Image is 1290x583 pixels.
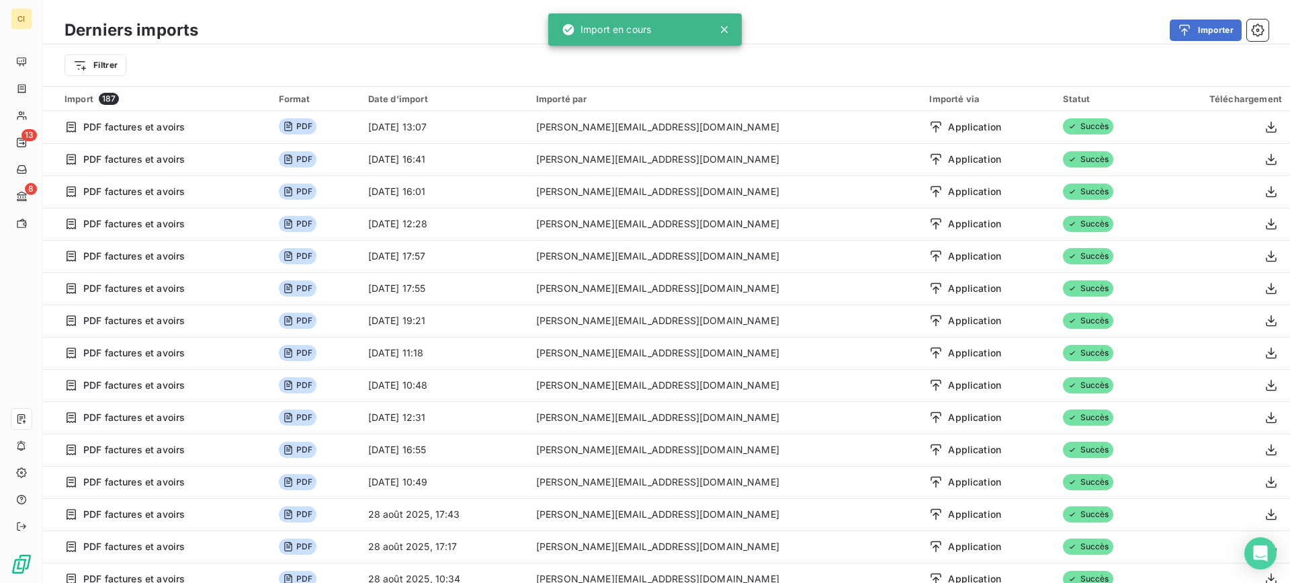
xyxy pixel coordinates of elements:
[1063,248,1113,264] span: Succès
[279,506,316,522] span: PDF
[948,249,1001,263] span: Application
[279,313,316,329] span: PDF
[528,498,922,531] td: [PERSON_NAME][EMAIL_ADDRESS][DOMAIN_NAME]
[64,93,263,105] div: Import
[279,280,316,297] span: PDF
[11,553,32,575] img: Logo LeanPay
[1063,506,1113,522] span: Succès
[83,314,185,327] span: PDF factures et avoirs
[1063,442,1113,458] span: Succès
[528,337,922,369] td: [PERSON_NAME][EMAIL_ADDRESS][DOMAIN_NAME]
[279,118,316,134] span: PDF
[1063,345,1113,361] span: Succès
[948,508,1001,521] span: Application
[948,185,1001,198] span: Application
[279,539,316,555] span: PDF
[528,143,922,176] td: [PERSON_NAME][EMAIL_ADDRESS][DOMAIN_NAME]
[360,369,528,401] td: [DATE] 10:48
[1063,474,1113,490] span: Succès
[279,377,316,393] span: PDF
[528,305,922,337] td: [PERSON_NAME][EMAIL_ADDRESS][DOMAIN_NAME]
[528,240,922,272] td: [PERSON_NAME][EMAIL_ADDRESS][DOMAIN_NAME]
[25,183,37,195] span: 8
[360,143,528,176] td: [DATE] 16:41
[360,434,528,466] td: [DATE] 16:55
[929,93,1046,104] div: Importé via
[360,208,528,240] td: [DATE] 12:28
[11,8,32,30] div: CI
[948,153,1001,166] span: Application
[360,466,528,498] td: [DATE] 10:49
[948,314,1001,327] span: Application
[279,345,316,361] span: PDF
[360,240,528,272] td: [DATE] 17:57
[1063,539,1113,555] span: Succès
[1063,280,1113,297] span: Succès
[1170,20,1242,41] button: Importer
[360,531,528,563] td: 28 août 2025, 17:17
[562,17,651,42] div: Import en cours
[1063,118,1113,134] span: Succès
[360,498,528,531] td: 28 août 2025, 17:43
[528,531,922,563] td: [PERSON_NAME][EMAIL_ADDRESS][DOMAIN_NAME]
[83,282,185,295] span: PDF factures et avoirs
[360,337,528,369] td: [DATE] 11:18
[21,129,37,141] span: 13
[528,208,922,240] td: [PERSON_NAME][EMAIL_ADDRESS][DOMAIN_NAME]
[83,443,185,457] span: PDF factures et avoirs
[360,305,528,337] td: [DATE] 19:21
[948,475,1001,489] span: Application
[1164,93,1282,104] div: Téléchargement
[83,185,185,198] span: PDF factures et avoirs
[948,282,1001,295] span: Application
[1063,313,1113,329] span: Succès
[83,249,185,263] span: PDF factures et avoirs
[83,411,185,424] span: PDF factures et avoirs
[948,346,1001,360] span: Application
[1063,184,1113,200] span: Succès
[64,18,198,42] h3: Derniers imports
[528,401,922,434] td: [PERSON_NAME][EMAIL_ADDRESS][DOMAIN_NAME]
[948,217,1001,231] span: Application
[1063,151,1113,167] span: Succès
[83,540,185,553] span: PDF factures et avoirs
[360,401,528,434] td: [DATE] 12:31
[360,111,528,143] td: [DATE] 13:07
[948,540,1001,553] span: Application
[948,411,1001,424] span: Application
[279,248,316,264] span: PDF
[368,93,520,104] div: Date d’import
[83,153,185,166] span: PDF factures et avoirs
[1063,216,1113,232] span: Succès
[1244,537,1277,570] div: Open Intercom Messenger
[83,379,185,392] span: PDF factures et avoirs
[528,176,922,208] td: [PERSON_NAME][EMAIL_ADDRESS][DOMAIN_NAME]
[948,379,1001,392] span: Application
[279,93,352,104] div: Format
[83,120,185,134] span: PDF factures et avoirs
[99,93,119,105] span: 187
[1063,93,1148,104] div: Statut
[360,176,528,208] td: [DATE] 16:01
[948,120,1001,134] span: Application
[279,410,316,426] span: PDF
[528,111,922,143] td: [PERSON_NAME][EMAIL_ADDRESS][DOMAIN_NAME]
[360,272,528,305] td: [DATE] 17:55
[279,442,316,458] span: PDF
[279,151,316,167] span: PDF
[528,369,922,401] td: [PERSON_NAME][EMAIL_ADDRESS][DOMAIN_NAME]
[528,434,922,466] td: [PERSON_NAME][EMAIL_ADDRESS][DOMAIN_NAME]
[83,346,185,360] span: PDF factures et avoirs
[1063,377,1113,393] span: Succès
[83,475,185,489] span: PDF factures et avoirs
[528,466,922,498] td: [PERSON_NAME][EMAIL_ADDRESS][DOMAIN_NAME]
[948,443,1001,457] span: Application
[83,508,185,521] span: PDF factures et avoirs
[536,93,914,104] div: Importé par
[279,216,316,232] span: PDF
[83,217,185,231] span: PDF factures et avoirs
[528,272,922,305] td: [PERSON_NAME][EMAIL_ADDRESS][DOMAIN_NAME]
[279,474,316,490] span: PDF
[64,54,126,76] button: Filtrer
[1063,410,1113,426] span: Succès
